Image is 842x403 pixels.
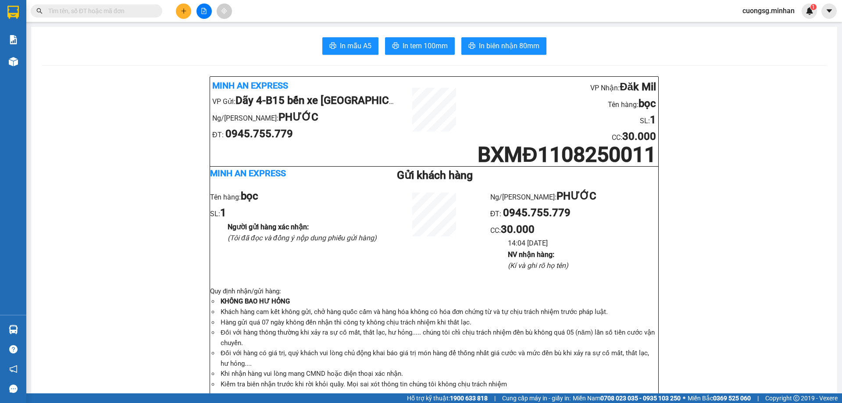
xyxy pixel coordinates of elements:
[385,37,455,55] button: printerIn tem 100mm
[793,395,799,401] span: copyright
[806,7,813,15] img: icon-new-feature
[9,57,18,66] img: warehouse-icon
[450,395,488,402] strong: 1900 633 818
[210,205,378,221] li: SL:
[278,111,318,123] b: PHƯỚC
[322,37,378,55] button: printerIn mẫu A5
[471,112,656,128] li: SL:
[9,385,18,393] span: message
[36,8,43,14] span: search
[7,6,19,19] img: logo-vxr
[9,345,18,353] span: question-circle
[471,96,656,112] li: Tên hàng:
[219,379,658,390] li: Kiểm tra biên nhận trước khi rời khỏi quầy. Mọi sai xót thông tin chúng tôi không chịu trách nhiệm
[407,393,488,403] span: Hỗ trợ kỹ thuật:
[219,369,658,379] li: Khi nhận hàng vui lòng mang CMND hoặc điện thoại xác nhận.
[219,348,658,369] li: Đối với hàng có giá trị, quý khách vui lòng chủ động khai báo giá trị món hàng để thống nhất giá ...
[212,93,397,109] li: VP Gửi:
[490,205,658,221] li: ĐT:
[650,114,656,126] b: 1
[499,226,535,235] span: :
[757,393,759,403] span: |
[490,188,658,205] li: Ng/[PERSON_NAME]:
[501,223,535,235] b: 30.000
[494,393,496,403] span: |
[201,8,207,14] span: file-add
[490,188,658,271] ul: CC
[557,190,596,202] b: PHƯỚC
[181,8,187,14] span: plus
[639,97,656,110] b: bọc
[212,109,397,126] li: Ng/[PERSON_NAME]:
[468,42,475,50] span: printer
[735,5,802,16] span: cuongsg.minhan
[713,395,751,402] strong: 0369 525 060
[212,80,288,91] b: Minh An Express
[228,234,377,242] i: (Tôi đã đọc và đồng ý nộp dung phiếu gửi hàng)
[219,307,658,317] li: Khách hàng cam kết không gửi, chở hàng quốc cấm và hàng hóa không có hóa đơn chứng từ và tự chịu ...
[503,207,571,219] b: 0945.755.779
[210,286,658,390] div: Quy định nhận/gửi hàng :
[210,188,378,205] li: Tên hàng:
[683,396,685,400] span: ⚪️
[508,261,568,270] i: (Kí và ghi rõ họ tên)
[212,126,397,143] li: ĐT:
[210,168,286,178] b: Minh An Express
[220,207,226,219] b: 1
[621,133,656,142] span: :
[176,4,191,19] button: plus
[221,297,290,305] strong: KHÔNG BAO HƯ HỎNG
[217,4,232,19] button: aim
[225,128,293,140] b: 0945.755.779
[471,145,656,164] h1: BXMĐ1108250011
[688,393,751,403] span: Miền Bắc
[471,128,656,145] li: CC
[48,6,152,16] input: Tìm tên, số ĐT hoặc mã đơn
[392,42,399,50] span: printer
[196,4,212,19] button: file-add
[620,81,656,93] b: Đăk Mil
[573,393,681,403] span: Miền Nam
[241,190,258,202] b: bọc
[219,317,658,328] li: Hàng gửi quá 07 ngày không đến nhận thì công ty không chịu trách nhiệm khi thất lạc.
[502,393,571,403] span: Cung cấp máy in - giấy in:
[228,223,309,231] b: Người gửi hàng xác nhận :
[825,7,833,15] span: caret-down
[235,94,424,107] b: Dãy 4-B15 bến xe [GEOGRAPHIC_DATA]
[329,42,336,50] span: printer
[221,8,227,14] span: aim
[397,169,473,182] b: Gửi khách hàng
[471,79,656,96] li: VP Nhận:
[812,4,815,10] span: 1
[622,130,656,143] b: 30.000
[479,40,539,51] span: In biên nhận 80mm
[340,40,371,51] span: In mẫu A5
[219,328,658,348] li: Đối với hàng thông thường khi xảy ra sự cố mất, thất lạc, hư hỏng..... chúng tôi chỉ chịu trách n...
[9,365,18,373] span: notification
[9,35,18,44] img: solution-icon
[461,37,546,55] button: printerIn biên nhận 80mm
[9,325,18,334] img: warehouse-icon
[810,4,817,10] sup: 1
[403,40,448,51] span: In tem 100mm
[821,4,837,19] button: caret-down
[508,238,658,249] li: 14:04 [DATE]
[600,395,681,402] strong: 0708 023 035 - 0935 103 250
[508,250,554,259] b: NV nhận hàng :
